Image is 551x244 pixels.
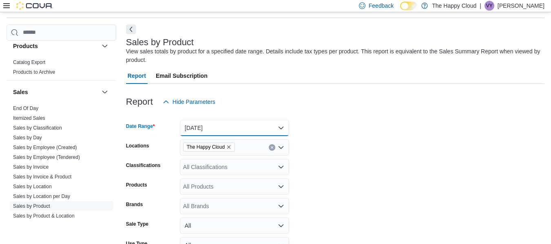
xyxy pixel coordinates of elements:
button: Open list of options [278,164,284,170]
span: The Happy Cloud [183,143,235,152]
button: Hide Parameters [159,94,219,110]
button: All [180,218,289,234]
a: End Of Day [13,106,38,111]
button: Sales [13,88,98,96]
button: Open list of options [278,203,284,209]
a: Sales by Product & Location [13,213,75,219]
span: Catalog Export [13,59,45,66]
a: Itemized Sales [13,115,45,121]
span: Feedback [369,2,394,10]
a: Sales by Classification [13,125,62,131]
a: Sales by Invoice & Product [13,174,71,180]
p: | [480,1,481,11]
span: Dark Mode [400,10,401,11]
button: [DATE] [180,120,289,136]
span: Sales by Location per Day [13,193,70,200]
h3: Sales by Product [126,37,194,47]
button: Products [100,41,110,51]
p: The Happy Cloud [432,1,476,11]
div: Products [7,57,116,80]
span: Sales by Employee (Tendered) [13,154,80,160]
span: Hide Parameters [173,98,215,106]
label: Classifications [126,162,161,169]
label: Brands [126,201,143,208]
a: Products to Archive [13,69,55,75]
input: Dark Mode [400,2,417,10]
span: Email Subscription [156,68,208,84]
button: Products [13,42,98,50]
button: Open list of options [278,183,284,190]
button: Next [126,24,136,34]
h3: Report [126,97,153,107]
div: View sales totals by product for a specified date range. Details include tax types per product. T... [126,47,540,64]
a: Sales by Location per Day [13,193,70,199]
a: Sales by Employee (Created) [13,145,77,150]
img: Cova [16,2,53,10]
span: VY [486,1,493,11]
label: Products [126,182,147,188]
label: Date Range [126,123,155,130]
span: End Of Day [13,105,38,112]
h3: Sales [13,88,28,96]
a: Sales by Invoice [13,164,49,170]
a: Sales by Employee (Tendered) [13,154,80,160]
p: [PERSON_NAME] [498,1,544,11]
span: Sales by Product [13,203,50,209]
a: Sales by Location [13,184,52,189]
span: The Happy Cloud [187,143,225,151]
button: Remove The Happy Cloud from selection in this group [226,145,231,149]
div: Vivian Yattaw [485,1,494,11]
a: Sales by Product [13,203,50,209]
a: Sales by Day [13,135,42,141]
label: Sale Type [126,221,148,227]
span: Itemized Sales [13,115,45,121]
span: Sales by Employee (Created) [13,144,77,151]
button: Open list of options [278,144,284,151]
button: Clear input [269,144,275,151]
div: Sales [7,103,116,244]
label: Locations [126,143,149,149]
span: Report [128,68,146,84]
a: Sales by Product & Location per Day [13,223,93,229]
a: Catalog Export [13,59,45,65]
button: Sales [100,87,110,97]
h3: Products [13,42,38,50]
span: Sales by Invoice [13,164,49,170]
